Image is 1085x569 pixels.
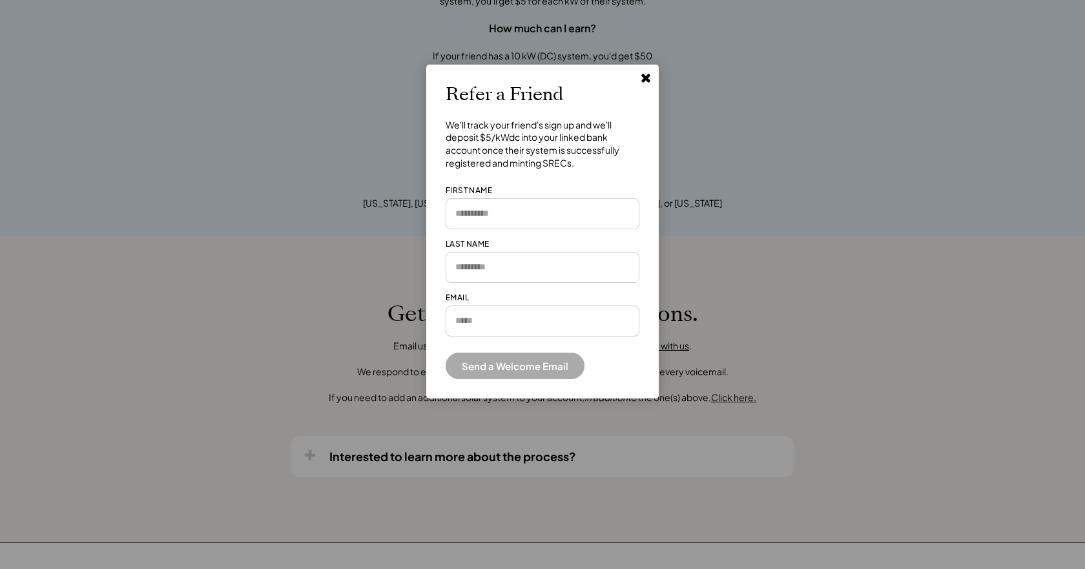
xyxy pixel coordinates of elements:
button: Send a Welcome Email [446,353,584,379]
div: LAST NAME [446,239,490,250]
div: EMAIL [446,293,469,304]
div: FIRST NAME [446,185,492,196]
h2: Refer a Friend [446,84,563,106]
div: We'll track your friend's sign up and we'll deposit $5/kWdc into your linked bank account once th... [446,119,639,169]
